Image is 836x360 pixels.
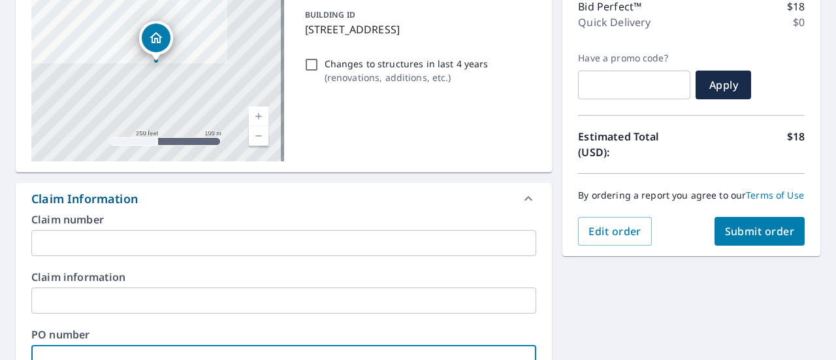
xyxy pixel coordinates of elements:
p: By ordering a report you agree to our [578,189,805,201]
div: Claim Information [16,183,552,214]
p: Changes to structures in last 4 years [325,57,489,71]
p: $18 [787,129,805,160]
a: Current Level 17, Zoom Out [249,126,268,146]
button: Edit order [578,217,652,246]
div: Dropped pin, building 1, Residential property, 175 Pine St Homosassa, FL 34446 [139,21,173,61]
p: ( renovations, additions, etc. ) [325,71,489,84]
button: Apply [696,71,751,99]
label: PO number [31,329,536,340]
p: BUILDING ID [305,9,355,20]
p: Quick Delivery [578,14,651,30]
p: $0 [793,14,805,30]
span: Edit order [588,224,641,238]
p: [STREET_ADDRESS] [305,22,532,37]
button: Submit order [715,217,805,246]
label: Have a promo code? [578,52,690,64]
a: Terms of Use [746,189,804,201]
div: Claim Information [31,190,138,208]
a: Current Level 17, Zoom In [249,106,268,126]
span: Submit order [725,224,795,238]
label: Claim information [31,272,536,282]
label: Claim number [31,214,536,225]
p: Estimated Total (USD): [578,129,691,160]
span: Apply [706,78,741,92]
